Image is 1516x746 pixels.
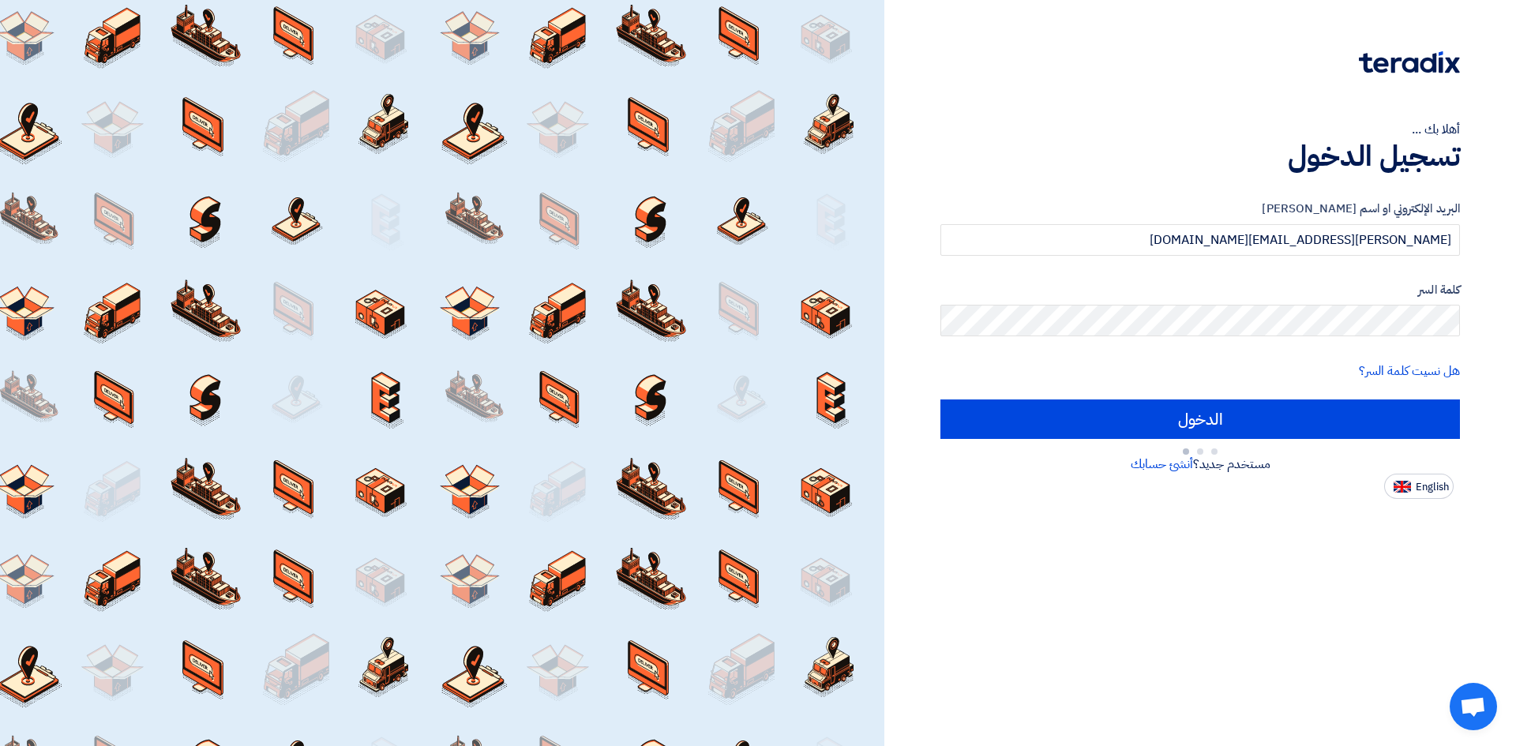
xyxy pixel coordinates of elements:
[1131,455,1193,474] a: أنشئ حسابك
[1394,481,1411,493] img: en-US.png
[940,399,1460,439] input: الدخول
[940,200,1460,218] label: البريد الإلكتروني او اسم [PERSON_NAME]
[940,455,1460,474] div: مستخدم جديد؟
[940,139,1460,174] h1: تسجيل الدخول
[1359,362,1460,380] a: هل نسيت كلمة السر؟
[1416,482,1449,493] span: English
[940,281,1460,299] label: كلمة السر
[1384,474,1454,499] button: English
[1450,683,1497,730] a: Open chat
[940,224,1460,256] input: أدخل بريد العمل الإلكتروني او اسم المستخدم الخاص بك ...
[940,120,1460,139] div: أهلا بك ...
[1359,51,1460,73] img: Teradix logo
